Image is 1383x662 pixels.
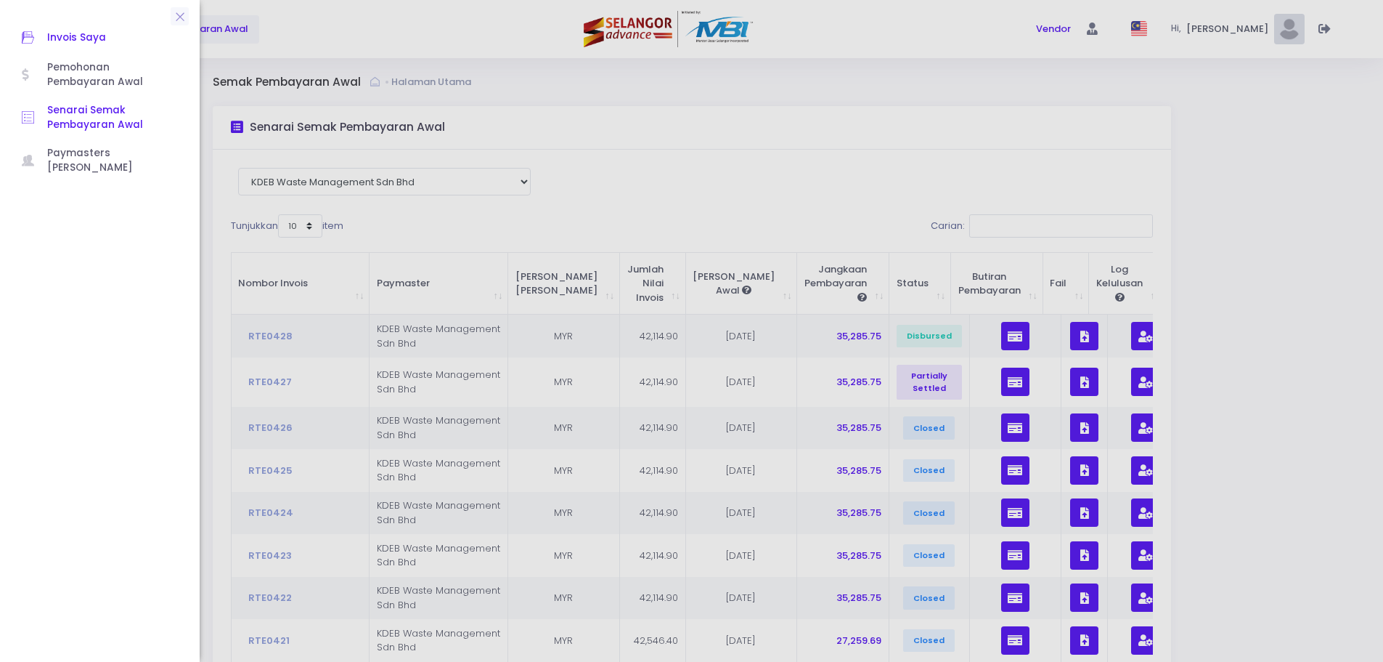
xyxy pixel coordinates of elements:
span: Pemohonan Pembayaran Awal [47,60,178,90]
a: Senarai Semak Pembayaran Awal [7,97,192,140]
span: Invois Saya [47,28,178,47]
span: Senarai Semak Pembayaran Awal [47,103,178,133]
a: Pemohonan Pembayaran Awal [7,54,192,97]
a: Invois Saya [7,22,192,54]
a: Paymasters [PERSON_NAME] [7,140,192,182]
span: Paymasters [PERSON_NAME] [47,146,178,176]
